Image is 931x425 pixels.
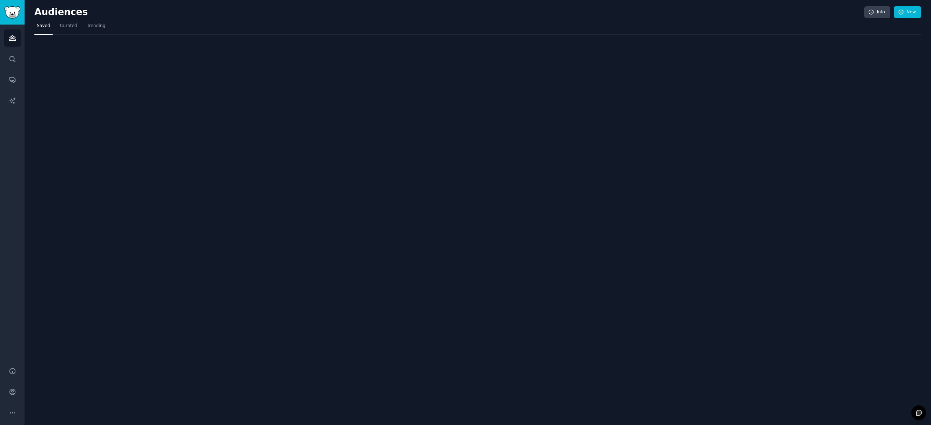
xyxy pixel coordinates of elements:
img: GummySearch logo [4,6,20,19]
span: Saved [37,23,50,29]
a: Trending [85,20,108,35]
span: Trending [87,23,105,29]
a: Info [864,6,890,18]
a: Curated [58,20,80,35]
a: New [894,6,921,18]
span: Curated [60,23,77,29]
a: Saved [34,20,53,35]
h2: Audiences [34,7,864,18]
